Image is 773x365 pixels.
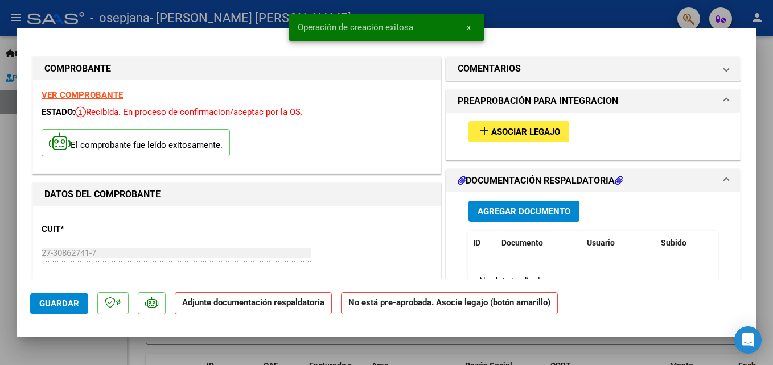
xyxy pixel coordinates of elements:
[491,127,560,137] span: Asociar Legajo
[501,238,543,247] span: Documento
[42,90,123,100] a: VER COMPROBANTE
[298,22,413,33] span: Operación de creación exitosa
[468,121,569,142] button: Asociar Legajo
[468,231,497,255] datatable-header-cell: ID
[44,63,111,74] strong: COMPROBANTE
[713,231,770,255] datatable-header-cell: Acción
[42,129,230,157] p: El comprobante fue leído exitosamente.
[341,292,558,314] strong: No está pre-aprobada. Asocie legajo (botón amarillo)
[582,231,656,255] datatable-header-cell: Usuario
[587,238,615,247] span: Usuario
[458,62,521,76] h1: COMENTARIOS
[467,22,471,32] span: x
[458,94,618,108] h1: PREAPROBACIÓN PARA INTEGRACION
[458,17,480,38] button: x
[734,326,762,354] div: Open Intercom Messenger
[446,113,740,160] div: PREAPROBACIÓN PARA INTEGRACION
[468,267,714,296] div: No data to display
[661,238,686,247] span: Subido
[42,107,75,117] span: ESTADO:
[497,231,582,255] datatable-header-cell: Documento
[446,169,740,192] mat-expansion-panel-header: DOCUMENTACIÓN RESPALDATORIA
[478,124,491,138] mat-icon: add
[446,57,740,80] mat-expansion-panel-header: COMENTARIOS
[473,238,480,247] span: ID
[446,90,740,113] mat-expansion-panel-header: PREAPROBACIÓN PARA INTEGRACION
[42,223,159,236] p: CUIT
[44,189,161,200] strong: DATOS DEL COMPROBANTE
[75,107,303,117] span: Recibida. En proceso de confirmacion/aceptac por la OS.
[468,201,579,222] button: Agregar Documento
[656,231,713,255] datatable-header-cell: Subido
[478,206,570,217] span: Agregar Documento
[39,298,79,309] span: Guardar
[30,293,88,314] button: Guardar
[182,297,324,308] strong: Adjunte documentación respaldatoria
[458,174,623,188] h1: DOCUMENTACIÓN RESPALDATORIA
